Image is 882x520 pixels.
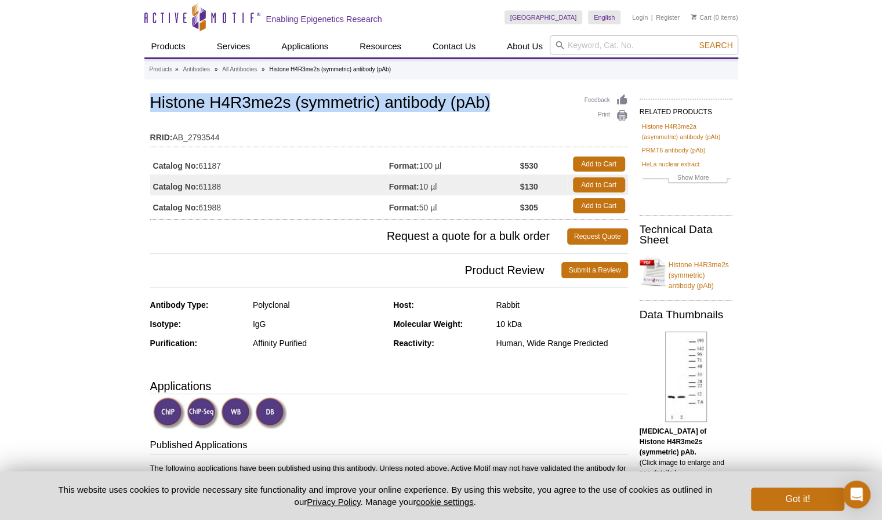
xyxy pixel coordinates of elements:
[183,64,210,75] a: Antibodies
[567,228,628,245] a: Request Quote
[699,41,732,50] span: Search
[640,99,732,119] h2: RELATED PRODUCTS
[691,13,712,21] a: Cart
[150,195,389,216] td: 61988
[504,10,583,24] a: [GEOGRAPHIC_DATA]
[150,64,172,75] a: Products
[153,202,199,213] strong: Catalog No:
[632,13,648,21] a: Login
[38,483,732,508] p: This website uses cookies to provide necessary site functionality and improve your online experie...
[393,300,414,310] strong: Host:
[585,94,628,107] a: Feedback
[843,481,870,508] div: Open Intercom Messenger
[153,181,199,192] strong: Catalog No:
[262,66,265,72] li: »
[153,397,185,429] img: ChIP Validated
[691,10,738,24] li: (0 items)
[150,262,562,278] span: Product Review
[640,224,732,245] h2: Technical Data Sheet
[210,35,257,57] a: Services
[642,159,700,169] a: HeLa nuclear extract
[640,310,732,320] h2: Data Thumbnails
[588,10,620,24] a: English
[187,397,219,429] img: ChIP-Seq Validated
[573,198,625,213] a: Add to Cart
[520,161,538,171] strong: $530
[695,40,736,50] button: Search
[585,110,628,122] a: Print
[255,397,287,429] img: Dot Blot Validated
[426,35,482,57] a: Contact Us
[393,319,463,329] strong: Molecular Weight:
[274,35,335,57] a: Applications
[150,154,389,174] td: 61187
[353,35,408,57] a: Resources
[550,35,738,55] input: Keyword, Cat. No.
[640,253,732,291] a: Histone H4R3me2s (symmetric) antibody (pAb)
[640,427,707,456] b: [MEDICAL_DATA] of Histone H4R3me2s (symmetric) pAb.
[496,338,627,348] div: Human, Wide Range Predicted
[215,66,218,72] li: »
[150,132,173,143] strong: RRID:
[222,64,257,75] a: All Antibodies
[389,174,520,195] td: 10 µl
[389,154,520,174] td: 100 µl
[573,157,625,172] a: Add to Cart
[153,161,199,171] strong: Catalog No:
[150,94,628,114] h1: Histone H4R3me2s (symmetric) antibody (pAb)
[150,125,628,144] td: AB_2793544
[656,13,680,21] a: Register
[389,181,419,192] strong: Format:
[253,319,384,329] div: IgG
[496,300,627,310] div: Rabbit
[561,262,627,278] a: Submit a Review
[393,339,434,348] strong: Reactivity:
[150,228,567,245] span: Request a quote for a bulk order
[520,181,538,192] strong: $130
[307,497,360,507] a: Privacy Policy
[150,174,389,195] td: 61188
[751,488,844,511] button: Got it!
[266,14,382,24] h2: Enabling Epigenetics Research
[642,121,730,142] a: Histone H4R3me2a (asymmetric) antibody (pAb)
[573,177,625,192] a: Add to Cart
[389,202,419,213] strong: Format:
[253,300,384,310] div: Polyclonal
[416,497,473,507] button: cookie settings
[253,338,384,348] div: Affinity Purified
[642,145,706,155] a: PRMT6 antibody (pAb)
[175,66,179,72] li: »
[150,319,182,329] strong: Isotype:
[150,300,209,310] strong: Antibody Type:
[389,161,419,171] strong: Format:
[150,339,198,348] strong: Purification:
[144,35,193,57] a: Products
[691,14,696,20] img: Your Cart
[150,377,628,395] h3: Applications
[500,35,550,57] a: About Us
[665,332,707,422] img: Histone H4R3me2s (symmetric) antibody (pAb) tested by Western blot.
[269,66,391,72] li: Histone H4R3me2s (symmetric) antibody (pAb)
[640,426,732,478] p: (Click image to enlarge and see details.)
[496,319,627,329] div: 10 kDa
[150,438,628,454] h3: Published Applications
[520,202,538,213] strong: $305
[221,397,253,429] img: Western Blot Validated
[642,172,730,186] a: Show More
[651,10,653,24] li: |
[389,195,520,216] td: 50 µl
